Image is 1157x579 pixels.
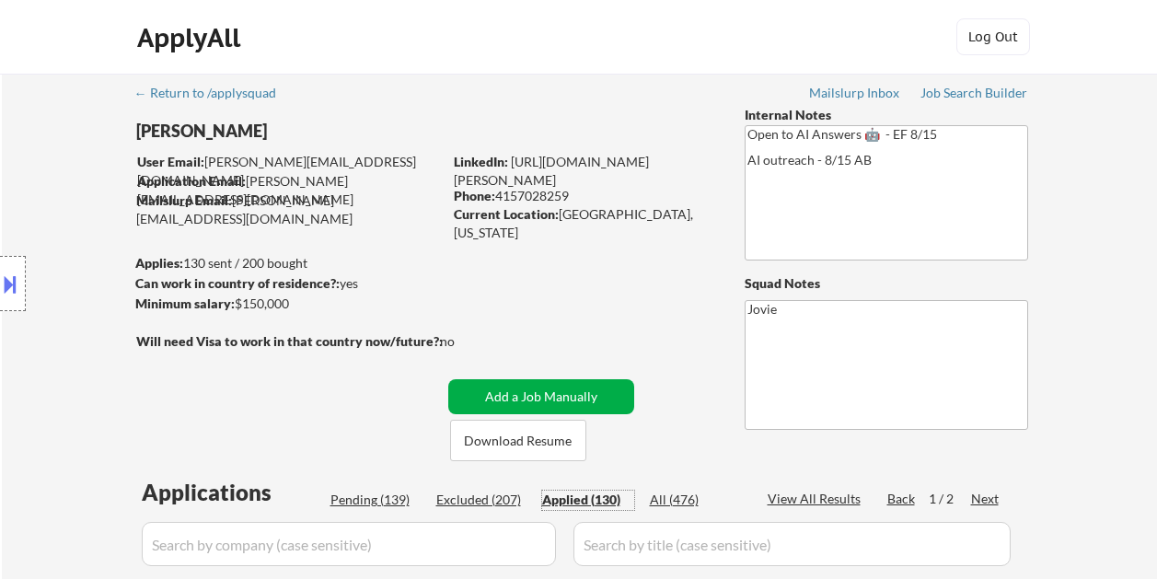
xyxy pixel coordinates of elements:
[454,154,508,169] strong: LinkedIn:
[454,206,559,222] strong: Current Location:
[929,490,971,508] div: 1 / 2
[440,332,492,351] div: no
[454,205,714,241] div: [GEOGRAPHIC_DATA], [US_STATE]
[920,86,1028,104] a: Job Search Builder
[809,86,901,104] a: Mailslurp Inbox
[142,481,324,504] div: Applications
[971,490,1001,508] div: Next
[436,491,528,509] div: Excluded (207)
[745,274,1028,293] div: Squad Notes
[809,87,901,99] div: Mailslurp Inbox
[137,22,246,53] div: ApplyAll
[920,87,1028,99] div: Job Search Builder
[142,522,556,566] input: Search by company (case sensitive)
[650,491,742,509] div: All (476)
[454,154,649,188] a: [URL][DOMAIN_NAME][PERSON_NAME]
[768,490,866,508] div: View All Results
[134,87,294,99] div: ← Return to /applysquad
[448,379,634,414] button: Add a Job Manually
[454,188,495,203] strong: Phone:
[573,522,1011,566] input: Search by title (case sensitive)
[454,187,714,205] div: 4157028259
[330,491,422,509] div: Pending (139)
[956,18,1030,55] button: Log Out
[134,86,294,104] a: ← Return to /applysquad
[887,490,917,508] div: Back
[450,420,586,461] button: Download Resume
[745,106,1028,124] div: Internal Notes
[542,491,634,509] div: Applied (130)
